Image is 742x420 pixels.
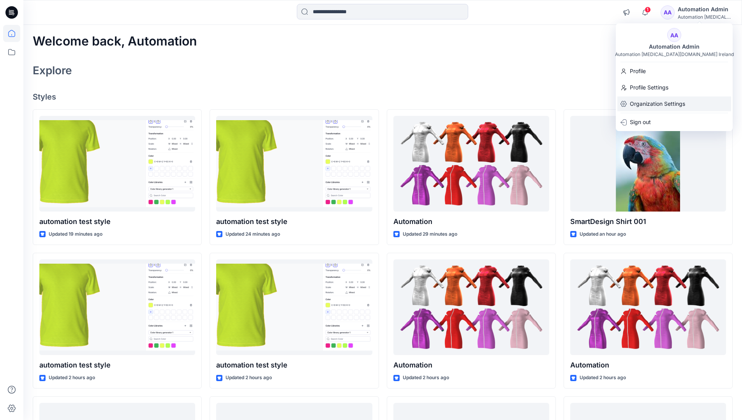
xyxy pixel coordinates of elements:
[226,374,272,382] p: Updated 2 hours ago
[403,374,449,382] p: Updated 2 hours ago
[49,230,102,238] p: Updated 19 minutes ago
[570,116,726,212] a: SmartDesign Shirt 001
[644,42,704,51] div: Automation Admin
[570,216,726,227] p: SmartDesign Shirt 001
[678,14,732,20] div: Automation [MEDICAL_DATA]...
[39,116,195,212] a: automation test style
[33,34,197,49] h2: Welcome back, Automation
[393,116,549,212] a: Automation
[216,360,372,371] p: automation test style
[630,96,685,111] p: Organization Settings
[216,259,372,355] a: automation test style
[216,216,372,227] p: automation test style
[33,92,733,101] h4: Styles
[226,230,280,238] p: Updated 24 minutes ago
[630,64,646,79] p: Profile
[630,80,668,95] p: Profile Settings
[616,96,733,111] a: Organization Settings
[580,374,626,382] p: Updated 2 hours ago
[403,230,457,238] p: Updated 29 minutes ago
[580,230,626,238] p: Updated an hour ago
[39,216,195,227] p: automation test style
[393,216,549,227] p: Automation
[616,80,733,95] a: Profile Settings
[616,64,733,79] a: Profile
[645,7,651,13] span: 1
[39,360,195,371] p: automation test style
[33,64,72,77] h2: Explore
[615,51,734,57] div: Automation [MEDICAL_DATA][DOMAIN_NAME] Ireland
[39,259,195,355] a: automation test style
[393,259,549,355] a: Automation
[667,28,681,42] div: AA
[216,116,372,212] a: automation test style
[570,259,726,355] a: Automation
[393,360,549,371] p: Automation
[661,5,675,19] div: AA
[678,5,732,14] div: Automation Admin
[630,115,651,129] p: Sign out
[49,374,95,382] p: Updated 2 hours ago
[570,360,726,371] p: Automation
